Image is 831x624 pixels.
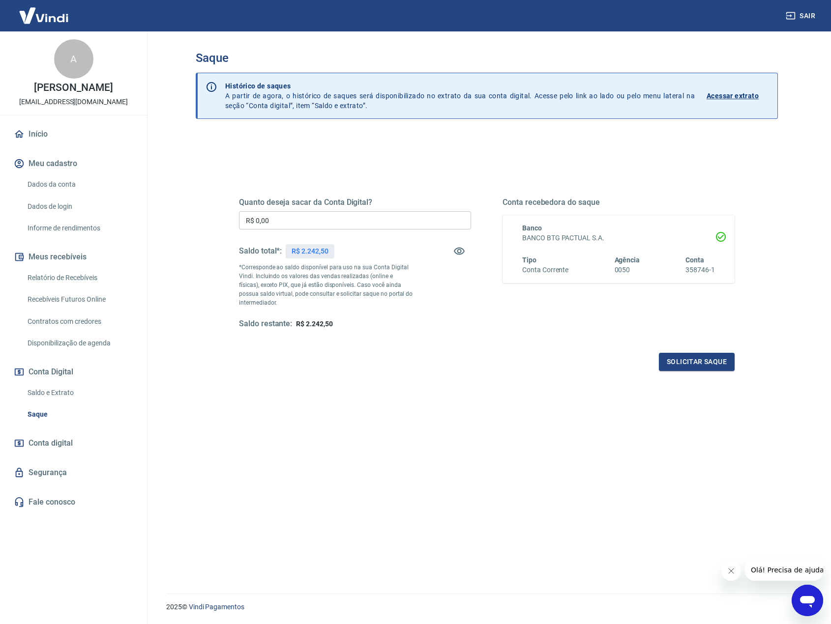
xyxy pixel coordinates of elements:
[12,491,135,513] a: Fale conosco
[615,265,640,275] h6: 0050
[239,246,282,256] h5: Saldo total*:
[522,256,536,264] span: Tipo
[685,256,704,264] span: Conta
[19,97,128,107] p: [EMAIL_ADDRESS][DOMAIN_NAME]
[24,268,135,288] a: Relatório de Recebíveis
[12,246,135,268] button: Meus recebíveis
[522,233,715,243] h6: BANCO BTG PACTUAL S.A.
[54,39,93,79] div: A
[707,81,770,111] a: Acessar extrato
[24,289,135,310] a: Recebíveis Futuros Online
[24,197,135,217] a: Dados de login
[239,319,292,329] h5: Saldo restante:
[24,404,135,425] a: Saque
[6,7,83,15] span: Olá! Precisa de ajuda?
[24,174,135,195] a: Dados da conta
[166,602,807,612] p: 2025 ©
[239,263,413,307] p: *Corresponde ao saldo disponível para uso na sua Conta Digital Vindi. Incluindo os valores das ve...
[792,585,823,616] iframe: Botão para abrir a janela de mensagens
[34,83,113,93] p: [PERSON_NAME]
[292,246,328,256] p: R$ 2.242,50
[685,265,715,275] h6: 358746-1
[615,256,640,264] span: Agência
[12,361,135,383] button: Conta Digital
[503,198,735,207] h5: Conta recebedora do saque
[189,603,244,611] a: Vindi Pagamentos
[522,224,542,232] span: Banco
[522,265,568,275] h6: Conta Corrente
[29,436,73,450] span: Conta digital
[296,320,332,328] span: R$ 2.242,50
[721,561,741,581] iframe: Fechar mensagem
[12,123,135,145] a: Início
[12,0,76,30] img: Vindi
[196,51,778,65] h3: Saque
[225,81,695,91] p: Histórico de saques
[12,432,135,454] a: Conta digital
[12,462,135,483] a: Segurança
[239,198,471,207] h5: Quanto deseja sacar da Conta Digital?
[225,81,695,111] p: A partir de agora, o histórico de saques será disponibilizado no extrato da sua conta digital. Ac...
[659,353,735,371] button: Solicitar saque
[707,91,759,101] p: Acessar extrato
[24,383,135,403] a: Saldo e Extrato
[12,153,135,174] button: Meu cadastro
[24,218,135,238] a: Informe de rendimentos
[24,312,135,332] a: Contratos com credores
[745,559,823,581] iframe: Mensagem da empresa
[784,7,819,25] button: Sair
[24,333,135,353] a: Disponibilização de agenda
